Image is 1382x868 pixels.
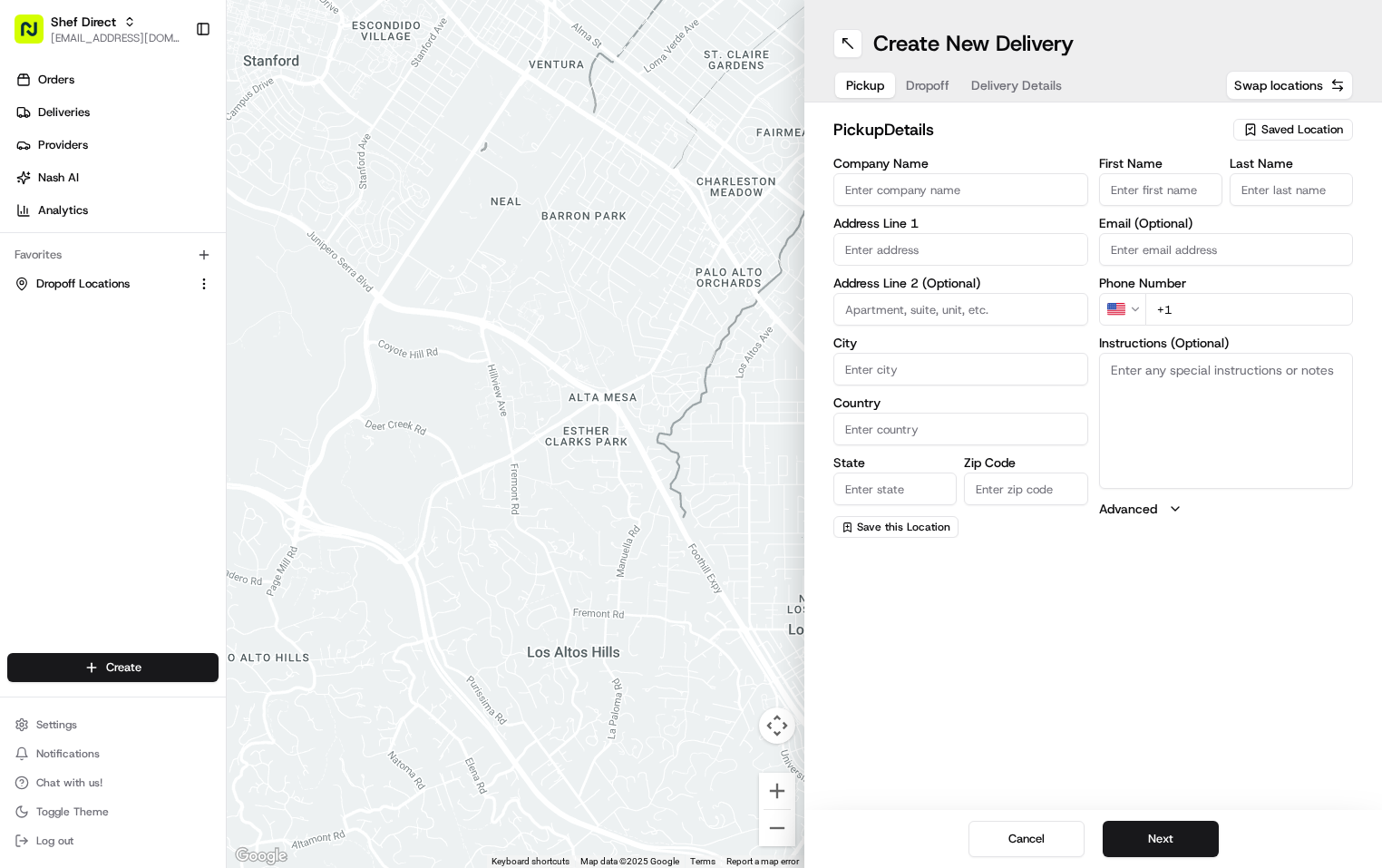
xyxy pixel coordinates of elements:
[759,810,795,846] button: Zoom out
[281,232,330,254] button: See all
[1103,821,1219,857] button: Next
[153,358,168,373] div: 💻
[690,856,715,866] a: Terms (opens in new tab)
[1099,500,1157,518] label: Advanced
[833,157,1088,170] label: Company Name
[1261,122,1343,138] span: Saved Location
[491,855,569,868] button: Keyboard shortcuts
[906,76,949,94] span: Dropoff
[308,179,330,200] button: Start new chat
[36,356,139,375] span: Knowledge Base
[231,844,291,868] a: Open this area in Google Maps (opens a new window)
[231,844,291,868] img: Google
[15,276,190,292] a: Dropoff Locations
[971,76,1062,94] span: Delivery Details
[1099,277,1354,289] label: Phone Number
[833,353,1088,385] input: Enter city
[18,18,54,54] img: Nash
[7,828,219,853] button: Log out
[38,137,88,153] span: Providers
[47,117,299,136] input: Clear
[7,653,219,682] button: Create
[833,413,1088,445] input: Enter country
[36,834,73,848] span: Log out
[38,104,90,121] span: Deliveries
[833,516,959,538] button: Save this Location
[1099,336,1354,349] label: Instructions (Optional)
[1230,173,1353,206] input: Enter last name
[82,173,297,191] div: Start new chat
[7,7,188,51] button: Shef Direct[EMAIL_ADDRESS][DOMAIN_NAME]
[7,196,226,225] a: Analytics
[36,775,102,790] span: Chat with us!
[1145,293,1354,326] input: Enter phone number
[1234,76,1323,94] span: Swap locations
[873,29,1074,58] h1: Create New Delivery
[833,233,1088,266] input: Enter address
[7,269,219,298] button: Dropoff Locations
[56,281,127,296] span: Shef Support
[833,117,1222,142] h2: pickup Details
[1233,117,1353,142] button: Saved Location
[11,349,146,382] a: 📗Knowledge Base
[82,191,249,206] div: We're available if you need us!
[18,264,47,293] img: Shef Support
[131,281,137,296] span: •
[7,131,226,160] a: Providers
[128,400,219,414] a: Powered byPylon
[7,240,219,269] div: Favorites
[1099,157,1222,170] label: First Name
[1226,71,1353,100] button: Swap locations
[964,456,1087,469] label: Zip Code
[759,773,795,809] button: Zoom in
[846,76,884,94] span: Pickup
[857,520,950,534] span: Save this Location
[1099,173,1222,206] input: Enter first name
[36,717,77,732] span: Settings
[7,770,219,795] button: Chat with us!
[759,707,795,744] button: Map camera controls
[833,336,1088,349] label: City
[38,170,79,186] span: Nash AI
[1230,157,1353,170] label: Last Name
[833,396,1088,409] label: Country
[18,73,330,102] p: Welcome 👋
[38,72,74,88] span: Orders
[36,805,109,819] span: Toggle Theme
[141,281,178,296] span: [DATE]
[1099,233,1354,266] input: Enter email address
[171,356,291,375] span: API Documentation
[51,31,180,45] button: [EMAIL_ADDRESS][DOMAIN_NAME]
[18,236,122,250] div: Past conversations
[968,821,1085,857] button: Cancel
[833,217,1088,229] label: Address Line 1
[18,358,33,373] div: 📗
[833,473,957,505] input: Enter state
[580,856,679,866] span: Map data ©2025 Google
[38,173,71,206] img: 8571987876998_91fb9ceb93ad5c398215_72.jpg
[7,712,219,737] button: Settings
[964,473,1087,505] input: Enter zip code
[833,293,1088,326] input: Apartment, suite, unit, etc.
[7,98,226,127] a: Deliveries
[833,456,957,469] label: State
[1099,500,1354,518] button: Advanced
[1099,217,1354,229] label: Email (Optional)
[36,276,130,292] span: Dropoff Locations
[833,277,1088,289] label: Address Line 2 (Optional)
[726,856,799,866] a: Report a map error
[18,173,51,206] img: 1736555255976-a54dd68f-1ca7-489b-9aae-adbdc363a1c4
[7,799,219,824] button: Toggle Theme
[36,746,100,761] span: Notifications
[146,349,298,382] a: 💻API Documentation
[833,173,1088,206] input: Enter company name
[38,202,88,219] span: Analytics
[51,13,116,31] button: Shef Direct
[7,65,226,94] a: Orders
[180,401,219,414] span: Pylon
[7,163,226,192] a: Nash AI
[7,741,219,766] button: Notifications
[106,659,141,676] span: Create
